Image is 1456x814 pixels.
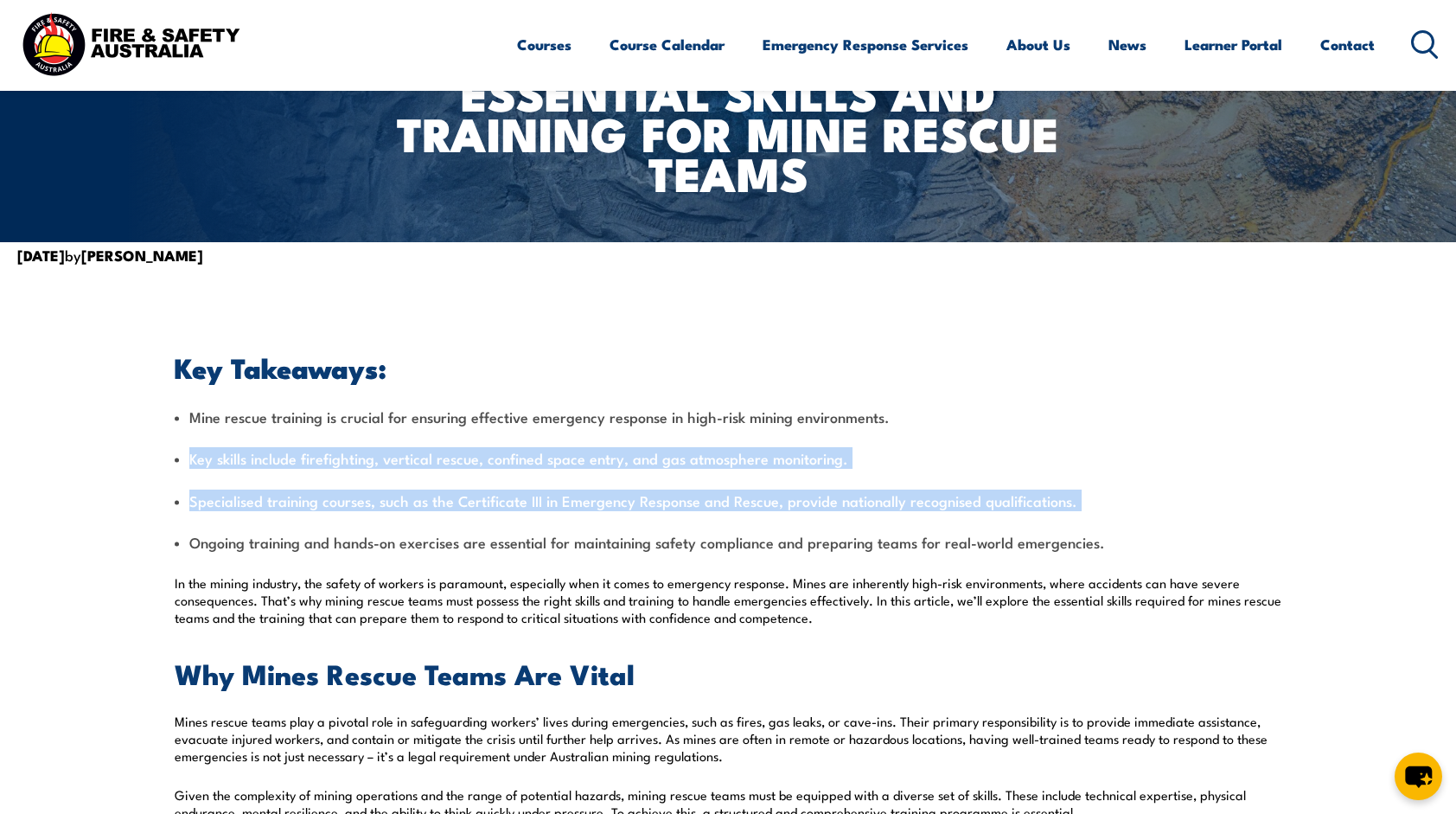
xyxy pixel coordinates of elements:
[1185,22,1282,67] a: Learner Portal
[1395,753,1442,800] button: chat-button
[175,355,1281,379] h2: Key Takeaways:
[175,713,1281,765] p: Mines rescue teams play a pivotal role in safeguarding workers’ lives during emergencies, such as...
[1006,22,1070,67] a: About Us
[175,532,1281,552] li: Ongoing training and hands-on exercises are essential for maintaining safety compliance and prepa...
[388,72,1069,193] h1: Essential Skills and Training for Mine Rescue Teams
[17,244,203,266] span: by
[517,22,572,67] a: Courses
[610,22,725,67] a: Course Calendar
[175,407,1281,426] li: Mine rescue training is crucial for ensuring effective emergency response in high-risk mining env...
[175,490,1281,510] li: Specialised training courses, such as the Certificate III in Emergency Response and Rescue, provi...
[763,22,968,67] a: Emergency Response Services
[175,448,1281,468] li: Key skills include firefighting, vertical rescue, confined space entry, and gas atmosphere monito...
[175,574,1281,626] p: In the mining industry, the safety of workers is paramount, especially when it comes to emergency...
[1320,22,1375,67] a: Contact
[81,244,203,266] strong: [PERSON_NAME]
[175,651,635,695] strong: Why Mines Rescue Teams Are Vital
[17,244,65,266] strong: [DATE]
[1108,22,1146,67] a: News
